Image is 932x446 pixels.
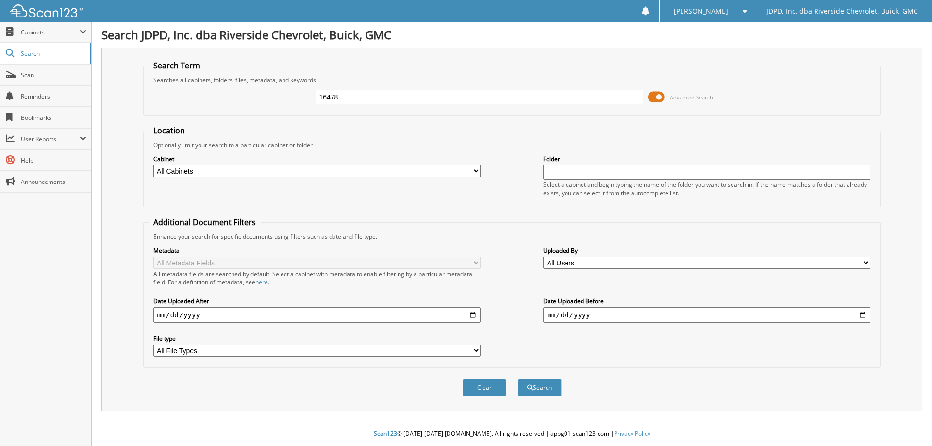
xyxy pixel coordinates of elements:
[543,297,870,305] label: Date Uploaded Before
[21,92,86,100] span: Reminders
[255,278,268,286] a: here
[21,135,80,143] span: User Reports
[149,217,261,228] legend: Additional Document Filters
[153,247,481,255] label: Metadata
[463,379,506,396] button: Clear
[766,8,918,14] span: JDPD, Inc. dba Riverside Chevrolet, Buick, GMC
[543,247,870,255] label: Uploaded By
[543,181,870,197] div: Select a cabinet and begin typing the name of the folder you want to search in. If the name match...
[149,76,876,84] div: Searches all cabinets, folders, files, metadata, and keywords
[149,141,876,149] div: Optionally limit your search to a particular cabinet or folder
[21,114,86,122] span: Bookmarks
[670,94,713,101] span: Advanced Search
[153,155,481,163] label: Cabinet
[614,429,650,438] a: Privacy Policy
[153,307,481,323] input: start
[10,4,83,17] img: scan123-logo-white.svg
[153,334,481,343] label: File type
[92,422,932,446] div: © [DATE]-[DATE] [DOMAIN_NAME]. All rights reserved | appg01-scan123-com |
[149,232,876,241] div: Enhance your search for specific documents using filters such as date and file type.
[883,399,932,446] iframe: Chat Widget
[543,307,870,323] input: end
[21,50,85,58] span: Search
[149,60,205,71] legend: Search Term
[21,28,80,36] span: Cabinets
[21,178,86,186] span: Announcements
[674,8,728,14] span: [PERSON_NAME]
[153,297,481,305] label: Date Uploaded After
[518,379,562,396] button: Search
[374,429,397,438] span: Scan123
[149,125,190,136] legend: Location
[101,27,922,43] h1: Search JDPD, Inc. dba Riverside Chevrolet, Buick, GMC
[153,270,481,286] div: All metadata fields are searched by default. Select a cabinet with metadata to enable filtering b...
[543,155,870,163] label: Folder
[21,71,86,79] span: Scan
[21,156,86,165] span: Help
